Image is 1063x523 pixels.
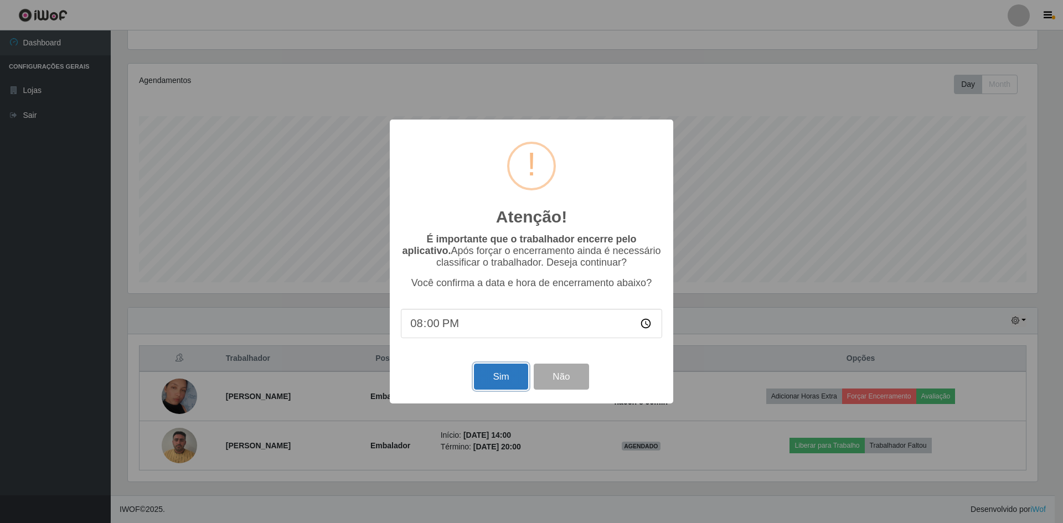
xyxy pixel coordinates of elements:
button: Não [534,364,589,390]
p: Após forçar o encerramento ainda é necessário classificar o trabalhador. Deseja continuar? [401,234,662,268]
h2: Atenção! [496,207,567,227]
p: Você confirma a data e hora de encerramento abaixo? [401,277,662,289]
button: Sim [474,364,528,390]
b: É importante que o trabalhador encerre pelo aplicativo. [402,234,636,256]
